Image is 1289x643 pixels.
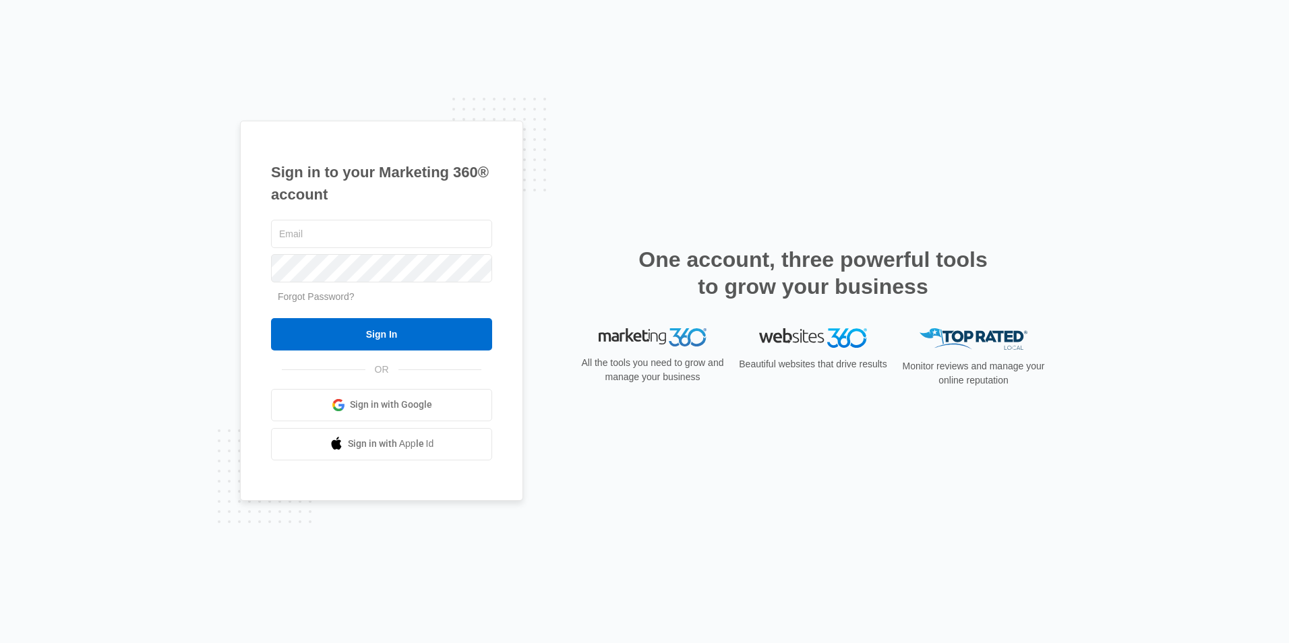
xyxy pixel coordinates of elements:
[759,328,867,348] img: Websites 360
[738,357,889,371] p: Beautiful websites that drive results
[348,437,434,451] span: Sign in with Apple Id
[577,356,728,384] p: All the tools you need to grow and manage your business
[271,428,492,460] a: Sign in with Apple Id
[350,398,432,412] span: Sign in with Google
[271,318,492,350] input: Sign In
[898,359,1049,388] p: Monitor reviews and manage your online reputation
[278,291,355,302] a: Forgot Password?
[920,328,1027,350] img: Top Rated Local
[271,220,492,248] input: Email
[634,246,992,300] h2: One account, three powerful tools to grow your business
[271,161,492,206] h1: Sign in to your Marketing 360® account
[599,328,707,347] img: Marketing 360
[365,363,398,377] span: OR
[271,389,492,421] a: Sign in with Google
